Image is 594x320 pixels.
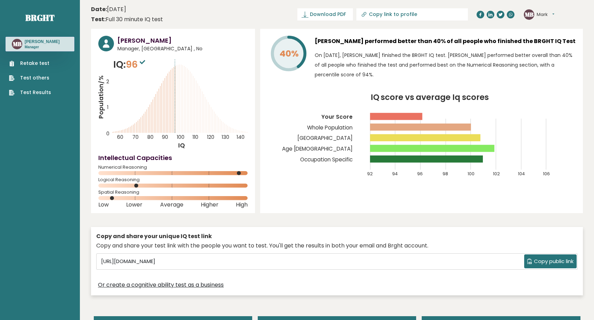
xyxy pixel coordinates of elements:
[543,171,550,177] tspan: 106
[534,258,574,266] span: Copy public link
[518,171,525,177] tspan: 104
[25,12,55,23] a: Brght
[537,11,554,18] button: Mark
[13,40,22,48] text: MB
[236,203,248,206] span: High
[443,171,448,177] tspan: 98
[98,153,248,162] h4: Intellectual Capacities
[237,134,245,141] tspan: 140
[222,134,229,141] tspan: 130
[282,145,353,152] tspan: Age [DEMOGRAPHIC_DATA]
[117,45,248,52] span: Manager, [GEOGRAPHIC_DATA] , No
[315,50,576,79] p: On [DATE], [PERSON_NAME] finished the BRGHT IQ test. [PERSON_NAME] performed better overall than ...
[126,58,147,71] span: 96
[117,36,248,45] h3: [PERSON_NAME]
[280,48,299,60] tspan: 40%
[524,254,577,268] button: Copy public link
[9,74,51,82] a: Test others
[525,10,534,18] text: MB
[91,15,106,23] b: Test:
[160,203,183,206] span: Average
[300,156,353,163] tspan: Occupation Specific
[201,203,218,206] span: Higher
[96,232,578,241] div: Copy and share your unique IQ test link
[25,45,60,50] p: Manager
[178,141,185,150] tspan: IQ
[315,36,576,47] h3: [PERSON_NAME] performed better than 40% of all people who finished the BRGHT IQ Test
[106,78,109,85] tspan: 2
[106,130,109,137] tspan: 0
[322,113,353,120] tspan: Your Score
[91,15,163,24] div: Full 30 minute IQ test
[25,39,60,44] h3: [PERSON_NAME]
[298,134,353,142] tspan: [GEOGRAPHIC_DATA]
[96,242,578,250] div: Copy and share your test link with the people you want to test. You'll get the results in both yo...
[91,5,126,14] time: [DATE]
[147,134,154,141] tspan: 80
[468,171,475,177] tspan: 100
[418,171,423,177] tspan: 96
[107,104,108,111] tspan: 1
[9,60,51,67] a: Retake test
[371,92,489,103] tspan: IQ score vs average Iq scores
[98,191,248,194] span: Spatial Reasoning
[113,58,147,71] p: IQ:
[207,134,214,141] tspan: 120
[297,8,353,20] a: Download PDF
[98,203,109,206] span: Low
[392,171,398,177] tspan: 94
[177,134,185,141] tspan: 100
[117,134,123,141] tspan: 60
[493,171,500,177] tspan: 102
[307,124,353,131] tspan: Whole Population
[162,134,168,141] tspan: 90
[98,166,248,169] span: Numerical Reasoning
[97,75,105,119] tspan: Population/%
[132,134,139,141] tspan: 70
[367,171,373,177] tspan: 92
[98,281,224,289] a: Or create a cognitive ability test as a business
[126,203,142,206] span: Lower
[310,11,346,18] span: Download PDF
[91,5,107,13] b: Date:
[9,89,51,96] a: Test Results
[98,178,248,181] span: Logical Reasoning
[192,134,198,141] tspan: 110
